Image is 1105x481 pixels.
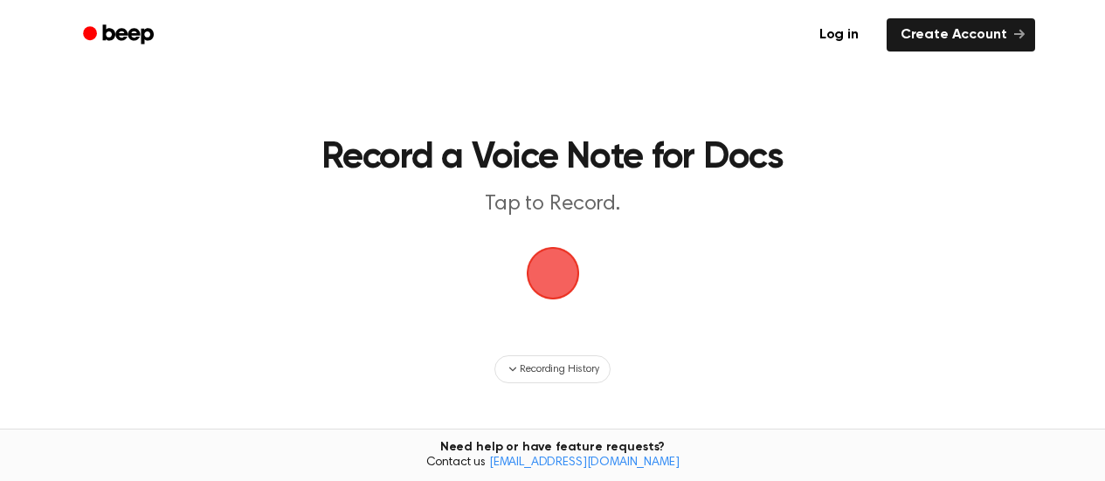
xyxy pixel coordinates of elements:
span: Contact us [10,456,1095,471]
button: Beep Logo [527,247,579,299]
p: Tap to Record. [218,190,888,219]
h1: Record a Voice Note for Docs [189,140,916,176]
a: Log in [802,15,876,55]
a: [EMAIL_ADDRESS][DOMAIN_NAME] [489,457,680,469]
a: Beep [71,18,169,52]
span: Recording History [520,361,598,377]
button: Recording History [494,355,610,383]
a: Create Account [887,18,1035,52]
